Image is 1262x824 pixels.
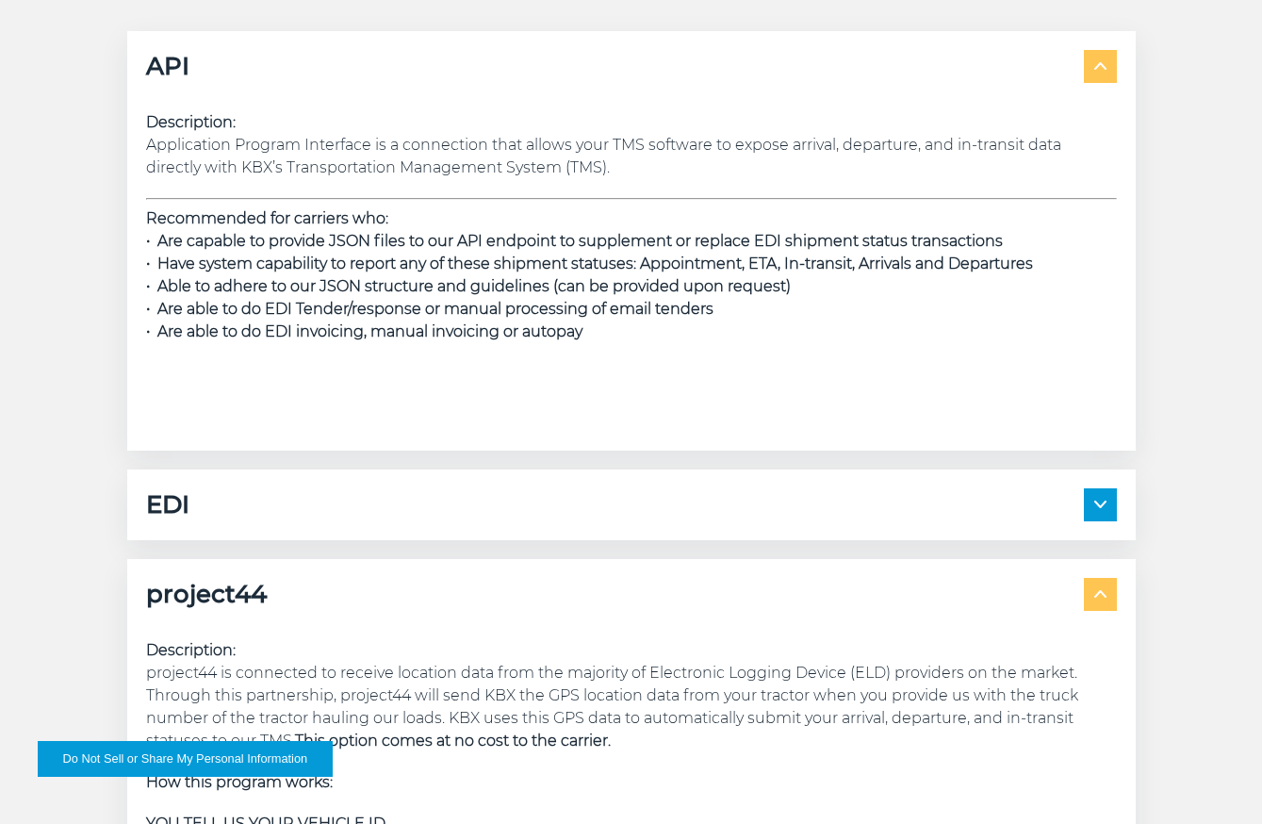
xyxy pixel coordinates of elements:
strong: Description: [146,113,236,131]
img: arrow [1094,501,1106,508]
strong: Recommended for carriers who: [146,209,388,227]
h5: project44 [146,578,267,611]
span: • Are able to do EDI invoicing, manual invoicing or autopay [146,322,582,340]
button: Do Not Sell or Share My Personal Information [38,741,333,777]
h5: API [146,50,189,83]
p: project44 is connected to receive location data from the majority of Electronic Logging Device (E... [146,639,1117,752]
strong: Description: [146,641,236,659]
span: • Are capable to provide JSON files to our API endpoint to supplement or replace EDI shipment sta... [146,232,1003,250]
span: • Have system capability to report any of these shipment statuses: Appointment, ETA, In-transit, ... [146,255,1033,272]
img: arrow [1094,590,1106,598]
h5: EDI [146,488,189,521]
p: Application Program Interface is a connection that allows your TMS software to expose arrival, de... [146,111,1117,179]
strong: This option comes at no cost to the carrier. [295,732,611,750]
span: • Are able to do EDI Tender/response or manual processing of email tenders [146,300,713,318]
strong: How this program works: [146,773,333,791]
img: arrow [1094,62,1106,70]
span: • Able to adhere to our JSON structure and guidelines (can be provided upon request) [146,277,791,295]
